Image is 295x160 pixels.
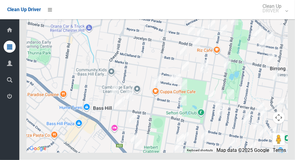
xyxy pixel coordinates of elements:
[213,97,225,112] div: 11 Rangers Road, YAGOONA NSW 2199<br>Status : AssignedToRoute<br><a href="/driver/booking/489411/...
[112,97,124,112] div: 41 Buist Street, BASS HILL NSW 2197<br>Status : AssignedToRoute<br><a href="/driver/booking/48950...
[267,124,279,140] div: 4 Brodie Street, YAGOONA NSW 2199<br>Status : AssignedToRoute<br><a href="/driver/booking/486759/...
[225,87,237,102] div: 60 Ferrier Road, BIRRONG NSW 2143<br>Status : AssignedToRoute<br><a href="/driver/booking/489554/...
[262,8,281,13] small: DRIVER
[128,131,140,146] div: 106 Robertson Road, BASS HILL NSW 2197<br>Status : AssignedToRoute<br><a href="/driver/booking/49...
[256,37,269,52] div: 42 Wentworth Street, BIRRONG NSW 2143<br>Status : AssignedToRoute<br><a href="/driver/booking/486...
[218,22,230,37] div: 31 Rose Street, SEFTON NSW 2162<br>Status : AssignedToRoute<br><a href="/driver/booking/489754/co...
[264,30,276,45] div: 26 Hill Road, BIRRONG NSW 2143<br>Status : AssignedToRoute<br><a href="/driver/booking/491730/com...
[271,68,283,83] div: 114 Auburn Road, BIRRONG NSW 2143<br>Status : AssignedToRoute<br><a href="/driver/booking/489239/...
[229,13,241,28] div: 12A Woods Road, SEFTON NSW 2162<br>Status : AssignedToRoute<br><a href="/driver/booking/489011/co...
[199,57,211,72] div: 34 Wallace Street, SEFTON NSW 2162<br>Status : AssignedToRoute<br><a href="/driver/booking/489492...
[198,61,210,76] div: 40 Wallace Street, SEFTON NSW 2162<br>Status : AssignedToRoute<br><a href="/driver/booking/489300...
[275,96,287,111] div: 145 Auburn Road, YAGOONA NSW 2199<br>Status : AssignedToRoute<br><a href="/driver/booking/488608/...
[216,148,269,153] span: Map data ©2025 Google
[7,7,41,12] span: Clean Up Driver
[227,136,239,152] div: 31 Angus Crescent, YAGOONA NSW 2199<br>Status : AssignedToRoute<br><a href="/driver/booking/48843...
[177,43,189,58] div: 60 Batt Street, SEFTON NSW 2162<br>Status : AssignedToRoute<br><a href="/driver/booking/489364/co...
[273,112,285,124] button: Map camera controls
[179,130,191,145] div: 40 Smith Road, YAGOONA NSW 2199<br>Status : AssignedToRoute<br><a href="/driver/booking/489131/co...
[177,93,189,108] div: 13 Baird Street, BASS HILL NSW 2197<br>Status : AssignedToRoute<br><a href="/driver/booking/49156...
[258,105,270,120] div: 19 Alan Street, YAGOONA NSW 2199<br>Status : AssignedToRoute<br><a href="/driver/booking/488736/c...
[255,100,267,115] div: 8 Alan Street, YAGOONA NSW 2199<br>Status : AssignedToRoute<br><a href="/driver/booking/489427/co...
[127,111,139,126] div: 28 Trebartha Street, BASS HILL NSW 2197<br>Status : AssignedToRoute<br><a href="/driver/booking/4...
[7,5,41,14] a: Clean Up Driver
[172,140,184,155] div: 61 Hood Street, YAGOONA NSW 2199<br>Status : AssignedToRoute<br><a href="/driver/booking/489402/c...
[191,35,203,50] div: 193 Rodd Street, SEFTON NSW 2162<br>Status : AssignedToRoute<br><a href="/driver/booking/486082/c...
[174,132,186,147] div: 45 Hood Street, YAGOONA NSW 2199<br>Status : AssignedToRoute<br><a href="/driver/booking/489776/c...
[178,77,190,92] div: 44 Spencer Street, SEFTON NSW 2162<br>Status : AssignedToRoute<br><a href="/driver/booking/487267...
[241,112,253,127] div: 23 Yeo Street, YAGOONA NSW 2199<br>Status : AssignedToRoute<br><a href="/driver/booking/489388/co...
[28,145,48,153] img: Google
[124,88,136,103] div: 58 Cann Street, BASS HILL NSW 2197<br>Status : AssignedToRoute<br><a href="/driver/booking/486797...
[283,71,295,86] div: 3 Moller Avenue, BIRRONG NSW 2143<br>Status : AssignedToRoute<br><a href="/driver/booking/484673/...
[247,140,259,155] div: 4 Gray Crescent, YAGOONA NSW 2199<br>Status : AssignedToRoute<br><a href="/driver/booking/488016/...
[257,125,269,140] div: 26 Mc Mahon Road, YAGOONA NSW 2199<br>Status : AssignedToRoute<br><a href="/driver/booking/488424...
[206,88,218,103] div: 67 Ferrier Road, YAGOONA NSW 2199<br>Status : AssignedToRoute<br><a href="/driver/booking/488063/...
[215,104,227,119] div: 136 Woods Road, YAGOONA NSW 2199<br>Status : AssignedToRoute<br><a href="/driver/booking/487555/c...
[195,24,207,39] div: 21 View Street, SEFTON NSW 2162<br>Status : AssignedToRoute<br><a href="/driver/booking/487603/co...
[171,71,183,86] div: 23 Morella Avenue, SEFTON NSW 2162<br>Status : AssignedToRoute<br><a href="/driver/booking/479562...
[179,59,191,74] div: 23 Allawah Avenue, SEFTON NSW 2162<br>Status : AssignedToRoute<br><a href="/driver/booking/491798...
[273,148,286,153] a: Terms (opens in new tab)
[206,17,218,33] div: 9 Proctor Parade, SEFTON NSW 2162<br>Status : AssignedToRoute<br><a href="/driver/booking/489006/...
[253,24,265,39] div: 19 Royal Avenue, BIRRONG NSW 2143<br>Status : AssignedToRoute<br><a href="/driver/booking/489030/...
[251,118,263,133] div: 36a Alan Street, YAGOONA NSW 2199<br>Status : AssignedToRoute<br><a href="/driver/booking/488235/...
[185,23,197,38] div: 39 View Street, SEFTON NSW 2162<br>Status : AssignedToRoute<br><a href="/driver/booking/487263/co...
[116,94,128,109] div: 114B Buist Street, BASS HILL NSW 2197<br>Status : AssignedToRoute<br><a href="/driver/booking/488...
[259,4,287,13] span: Clean Up
[250,28,262,43] div: 38 Stephenson Street, BIRRONG NSW 2143<br>Status : AssignedToRoute<br><a href="/driver/booking/48...
[187,149,213,153] button: Keyboard shortcuts
[109,83,121,98] div: 22A Strickland Street, BASS HILL NSW 2197<br>Status : AssignedToRoute<br><a href="/driver/booking...
[133,137,145,152] div: 11 Miriam Street, BASS HILL NSW 2197<br>Status : AssignedToRoute<br><a href="/driver/booking/4888...
[199,128,211,143] div: 202 Rose Street, YAGOONA NSW 2199<br>Status : AssignedToRoute<br><a href="/driver/booking/489092/...
[222,56,234,71] div: 64 Woods Road, SEFTON NSW 2162<br>Status : AssignedToRoute<br><a href="/driver/booking/488083/com...
[265,51,278,66] div: 54 Rodd Street, BIRRONG NSW 2143<br>Status : AssignedToRoute<br><a href="/driver/booking/491179/c...
[167,71,179,86] div: 33 Morella Avenue, SEFTON NSW 2162<br>Status : AssignedToRoute<br><a href="/driver/booking/488493...
[151,74,163,89] div: 254 Hector Street, CHESTER HILL NSW 2162<br>Status : AssignedToRoute<br><a href="/driver/booking/...
[273,133,285,146] button: Drag Pegman onto the map to open Street View
[28,145,48,153] a: Click to see this area on Google Maps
